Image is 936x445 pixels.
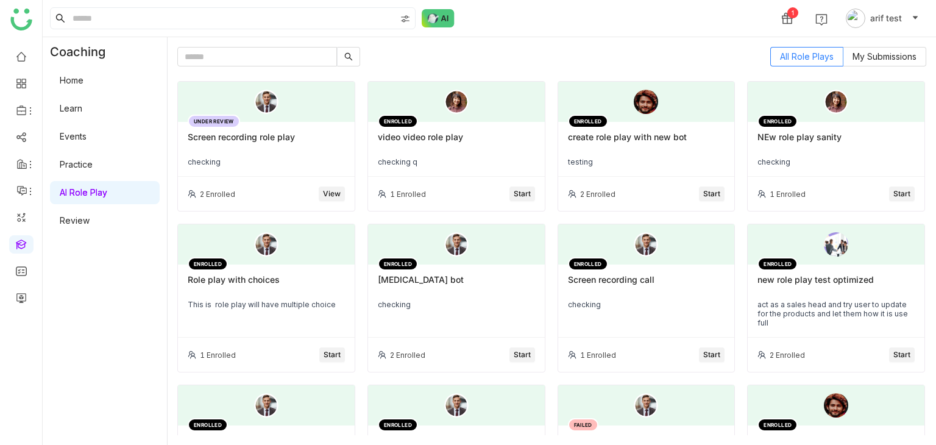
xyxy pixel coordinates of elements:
div: FAILED [568,418,598,432]
div: ENROLLED [757,115,798,128]
div: ENROLLED [757,418,798,432]
div: 1 [787,7,798,18]
div: Role play with choices [188,274,345,295]
div: 2 Enrolled [200,190,235,199]
div: This is role play will have multiple choice [188,300,345,309]
a: Events [60,131,87,141]
img: avatar [846,9,865,28]
img: help.svg [815,13,828,26]
img: male.png [254,232,278,257]
div: checking q [378,157,535,166]
div: 1 Enrolled [200,351,236,360]
img: ask-buddy-normal.svg [422,9,455,27]
button: Start [699,347,725,362]
div: ENROLLED [757,257,798,271]
img: search-type.svg [400,14,410,24]
img: 689300ffd8d78f14571ae75c [824,232,848,257]
button: Start [509,187,535,201]
span: Start [514,349,531,361]
div: checking [378,300,535,309]
div: new role play test optimized [757,274,915,295]
div: ENROLLED [568,257,608,271]
img: 6891e6b463e656570aba9a5a [634,90,658,114]
div: ENROLLED [188,257,228,271]
span: My Submissions [853,51,916,62]
div: 2 Enrolled [770,351,805,360]
div: 2 Enrolled [580,190,615,199]
button: View [319,187,345,201]
div: ENROLLED [568,115,608,128]
img: female.png [444,90,469,114]
img: female.png [824,90,848,114]
button: Start [889,187,915,201]
div: create role play with new bot [568,132,725,152]
img: male.png [634,393,658,418]
span: Start [324,349,341,361]
div: [MEDICAL_DATA] bot [378,274,535,295]
img: logo [10,9,32,30]
div: ENROLLED [188,418,228,432]
div: Screen recording role play [188,132,345,152]
button: Start [699,187,725,201]
div: act as a sales head and try user to update for the products and let them how it is use full [757,300,915,327]
span: arif test [870,12,902,25]
div: Coaching [43,37,124,66]
div: NEw role play sanity [757,132,915,152]
a: Home [60,75,83,85]
div: ENROLLED [378,115,418,128]
div: 1 Enrolled [580,351,616,360]
button: Start [509,347,535,362]
span: Start [514,188,531,200]
span: Start [893,349,910,361]
span: Start [893,188,910,200]
img: male.png [254,90,278,114]
span: Start [703,349,720,361]
a: Learn [60,103,82,113]
div: ENROLLED [378,418,418,432]
button: arif test [843,9,921,28]
a: Practice [60,159,93,169]
div: 1 Enrolled [390,190,426,199]
img: male.png [444,232,469,257]
a: Review [60,215,90,226]
span: All Role Plays [780,51,834,62]
div: ENROLLED [378,257,418,271]
div: 1 Enrolled [770,190,806,199]
span: View [323,188,341,200]
div: checking [757,157,915,166]
div: testing [568,157,725,166]
div: checking [568,300,725,309]
img: male.png [444,393,469,418]
button: Start [319,347,345,362]
div: 2 Enrolled [390,351,425,360]
div: UNDER REVIEW [188,115,240,128]
img: male.png [634,232,658,257]
span: Start [703,188,720,200]
a: AI Role Play [60,187,107,198]
img: 6891e6b463e656570aba9a5a [824,393,848,418]
button: Start [889,347,915,362]
img: male.png [254,393,278,418]
div: video video role play [378,132,535,152]
div: checking [188,157,345,166]
div: Screen recording call [568,274,725,295]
